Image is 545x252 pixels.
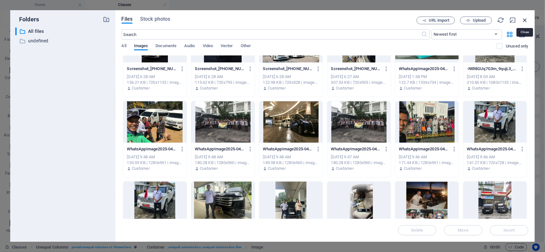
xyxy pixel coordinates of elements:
[399,154,455,160] div: [DATE] 9:46 AM
[241,42,251,51] span: Other
[404,166,422,171] p: Customer
[127,154,183,160] div: [DATE] 9:48 AM
[399,74,455,80] div: [DATE] 1:58 PM
[331,80,387,85] div: 307.53 KB | 720x905 | image/jpeg
[127,146,177,152] p: WhatsAppImage2025-04-20at18.59.52_eaa2032a-bXBeMWb1L8Nqn8nYt1ndQw.jpg
[15,27,17,35] div: ​
[331,160,387,166] div: 180.28 KB | 1280x960 | image/jpeg
[399,80,455,85] div: 122.7 KB | 1334x734 | image/jpeg
[195,74,251,80] div: [DATE] 6:28 AM
[404,85,422,91] p: Customer
[3,3,45,8] a: Skip to main content
[195,66,245,72] p: Screenshot_20250427_192440_WhatsApp-1RdueZocl0gAoTfXRhlJnA.jpg
[263,146,313,152] p: WhatsAppImage2025-04-20at18.59.53_32e95919-UZYWwL4rkuqazCCrBt61IA.jpg
[195,154,251,160] div: [DATE] 9:48 AM
[263,160,319,166] div: 149.98 KB | 1280x960 | image/jpeg
[399,160,455,166] div: 171.44 KB | 1280x961 | image/jpeg
[195,160,251,166] div: 180.28 KB | 1280x960 | image/jpeg
[200,85,218,91] p: Customer
[103,16,110,23] i: Create new folder
[127,80,183,85] div: 156.21 KB | 720x1133 | image/jpeg
[509,17,516,24] i: Minimize
[263,66,313,72] p: Screenshot_20250427_192422_WhatsApp-w9GVwbFCGYJKeT0BAwXDWg.jpg
[28,37,98,45] p: undefined
[467,74,523,80] div: [DATE] 8:03 AM
[331,146,381,152] p: WhatsAppImage2025-04-20at18.59.49_51a34529-MXQ-NgVrmq0vcihoYUOfTw.jpg
[417,17,455,24] button: URL import
[467,80,523,85] div: 310.86 KB | 1080x1135 | image/jpeg
[132,85,150,91] p: Customer
[127,74,183,80] div: [DATE] 6:28 AM
[200,166,218,171] p: Customer
[195,146,245,152] p: WhatsAppImage2025-04-20at18.59.49_51a34529-LlRSVleqEgSLY72sbh8ynA.jpg
[331,154,387,160] div: [DATE] 9:47 AM
[184,42,195,51] span: Audio
[497,17,504,24] i: Reload
[473,18,486,22] span: Upload
[268,85,286,91] p: Customer
[132,166,150,171] p: Customer
[195,80,251,85] div: 115.62 KB | 720x795 | image/jpeg
[336,166,354,171] p: Customer
[122,42,126,51] span: All
[472,85,490,91] p: Customer
[472,166,490,171] p: Customer
[155,42,177,51] span: Documents
[460,17,492,24] button: Upload
[336,85,354,91] p: Customer
[263,154,319,160] div: [DATE] 9:48 AM
[331,74,387,80] div: [DATE] 6:27 AM
[127,160,183,166] div: 155.59 KB | 1280x961 | image/jpeg
[263,80,319,85] div: 122.98 KB | 720x528 | image/jpeg
[122,29,421,40] input: Search
[399,66,449,72] p: WhatsAppImage2025-04-23at11.32.31_3c067df0-WoUrMhmOuTcExQdlphL5tg.jpg
[506,43,528,49] p: Displays only files that are not in use on the website. Files added during this session can still...
[263,74,319,80] div: [DATE] 6:28 AM
[331,66,381,72] p: Screenshot_20250428_161840_WhatsApp-5xDBEjPuhm5kgZFwDGh2-A.jpg
[127,66,177,72] p: Screenshot_20250427_060557_WhatsApp-HTvGVgH3j2fWIVQtU5cV5Q.jpg
[15,15,39,24] p: Folders
[221,42,233,51] span: Vector
[28,28,98,35] p: All files
[15,37,110,45] div: undefined
[122,15,133,23] span: Files
[467,66,517,72] p: -NtR8GUq7G3m_9qujL3_-pFBgcHLj4vb0FiCQOGABfw.jpg
[429,18,450,22] span: URL import
[467,146,517,152] p: WhatsAppImage2025-04-20at18.59.53_bd9d6a0f-v40kANCWhXO489vNtcJRog.jpg
[467,154,523,160] div: [DATE] 9:46 AM
[134,42,148,51] span: Images
[268,166,286,171] p: Customer
[140,15,170,23] span: Stock photos
[203,42,213,51] span: Video
[399,146,449,152] p: WhatsAppImage2025-04-20at18.59.50_f07b1b30-vQDc84uQxJYEKx9KOc1dZQ.jpg
[467,160,523,166] div: 141.27 KB | 720x728 | image/jpeg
